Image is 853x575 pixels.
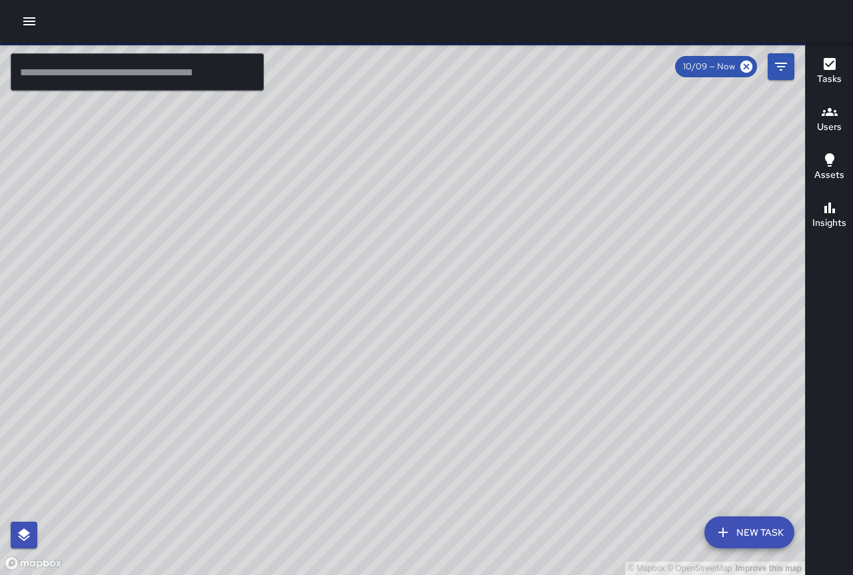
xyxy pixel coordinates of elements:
button: Users [806,96,853,144]
h6: Insights [812,216,846,231]
span: 10/09 — Now [675,60,743,73]
h6: Users [817,120,842,135]
button: Tasks [806,48,853,96]
div: 10/09 — Now [675,56,757,77]
h6: Tasks [817,72,842,87]
button: Insights [806,192,853,240]
button: Assets [806,144,853,192]
h6: Assets [814,168,844,183]
button: New Task [704,516,794,548]
button: Filters [768,53,794,80]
